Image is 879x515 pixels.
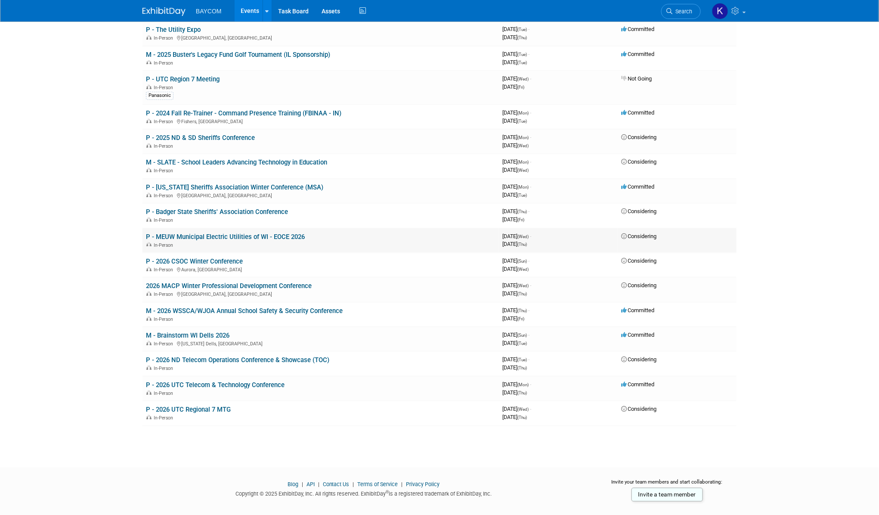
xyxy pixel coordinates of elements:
[146,183,323,191] a: P - [US_STATE] Sheriffs Association Winter Conference (MSA)
[621,282,656,289] span: Considering
[502,389,527,396] span: [DATE]
[517,185,529,189] span: (Mon)
[530,381,531,388] span: -
[502,356,529,363] span: [DATE]
[146,391,152,395] img: In-Person Event
[530,183,531,190] span: -
[621,183,654,190] span: Committed
[146,158,327,166] a: M - SLATE - School Leaders Advancing Technology in Education
[288,481,298,487] a: Blog
[502,307,529,313] span: [DATE]
[502,59,527,65] span: [DATE]
[502,134,531,140] span: [DATE]
[146,290,495,297] div: [GEOGRAPHIC_DATA], [GEOGRAPHIC_DATA]
[146,92,173,99] div: Panasonic
[154,217,176,223] span: In-Person
[502,142,529,149] span: [DATE]
[502,290,527,297] span: [DATE]
[517,135,529,140] span: (Mon)
[146,381,285,389] a: P - 2026 UTC Telecom & Technology Conference
[621,381,654,388] span: Committed
[598,478,737,491] div: Invite your team members and start collaborating:
[502,84,524,90] span: [DATE]
[154,341,176,347] span: In-Person
[154,85,176,90] span: In-Person
[146,193,152,197] img: In-Person Event
[517,308,527,313] span: (Thu)
[154,168,176,174] span: In-Person
[517,193,527,198] span: (Tue)
[146,267,152,271] img: In-Person Event
[142,488,585,498] div: Copyright © 2025 ExhibitDay, Inc. All rights reserved. ExhibitDay is a registered trademark of Ex...
[528,332,529,338] span: -
[154,292,176,297] span: In-Person
[146,340,495,347] div: [US_STATE] Dells, [GEOGRAPHIC_DATA]
[154,60,176,66] span: In-Person
[502,364,527,371] span: [DATE]
[196,8,222,15] span: BAYCOM
[502,241,527,247] span: [DATE]
[621,51,654,57] span: Committed
[517,209,527,214] span: (Thu)
[146,332,229,339] a: M - Brainstorm WI Dells 2026
[502,381,531,388] span: [DATE]
[146,85,152,89] img: In-Person Event
[502,406,531,412] span: [DATE]
[502,75,531,82] span: [DATE]
[517,407,529,412] span: (Wed)
[517,259,527,264] span: (Sun)
[530,134,531,140] span: -
[146,143,152,148] img: In-Person Event
[146,134,255,142] a: P - 2025 ND & SD Sheriffs Conference
[146,35,152,40] img: In-Person Event
[154,35,176,41] span: In-Person
[517,292,527,296] span: (Thu)
[631,488,703,502] a: Invite a team member
[502,51,529,57] span: [DATE]
[502,315,524,322] span: [DATE]
[517,217,524,222] span: (Fri)
[502,332,529,338] span: [DATE]
[386,490,389,495] sup: ®
[154,193,176,199] span: In-Person
[528,356,529,363] span: -
[517,391,527,395] span: (Thu)
[530,109,531,116] span: -
[517,357,527,362] span: (Tue)
[517,111,529,115] span: (Mon)
[502,26,529,32] span: [DATE]
[517,283,529,288] span: (Wed)
[146,168,152,172] img: In-Person Event
[146,34,495,41] div: [GEOGRAPHIC_DATA], [GEOGRAPHIC_DATA]
[621,26,654,32] span: Committed
[517,85,524,90] span: (Fri)
[517,341,527,346] span: (Tue)
[621,356,656,363] span: Considering
[502,167,529,173] span: [DATE]
[661,4,701,19] a: Search
[530,158,531,165] span: -
[358,481,398,487] a: Terms of Service
[517,234,529,239] span: (Wed)
[621,75,652,82] span: Not Going
[502,208,529,214] span: [DATE]
[146,208,288,216] a: P - Badger State Sheriffs' Association Conference
[530,75,531,82] span: -
[517,160,529,164] span: (Mon)
[621,307,654,313] span: Committed
[146,282,312,290] a: 2026 MACP Winter Professional Development Conference
[528,208,529,214] span: -
[146,366,152,370] img: In-Person Event
[517,316,524,321] span: (Fri)
[517,415,527,420] span: (Thu)
[146,119,152,123] img: In-Person Event
[146,192,495,199] div: [GEOGRAPHIC_DATA], [GEOGRAPHIC_DATA]
[502,118,527,124] span: [DATE]
[146,356,329,364] a: P - 2026 ND Telecom Operations Conference & Showcase (TOC)
[517,60,527,65] span: (Tue)
[621,233,656,239] span: Considering
[517,333,527,338] span: (Sun)
[517,119,527,124] span: (Tue)
[154,316,176,322] span: In-Person
[530,406,531,412] span: -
